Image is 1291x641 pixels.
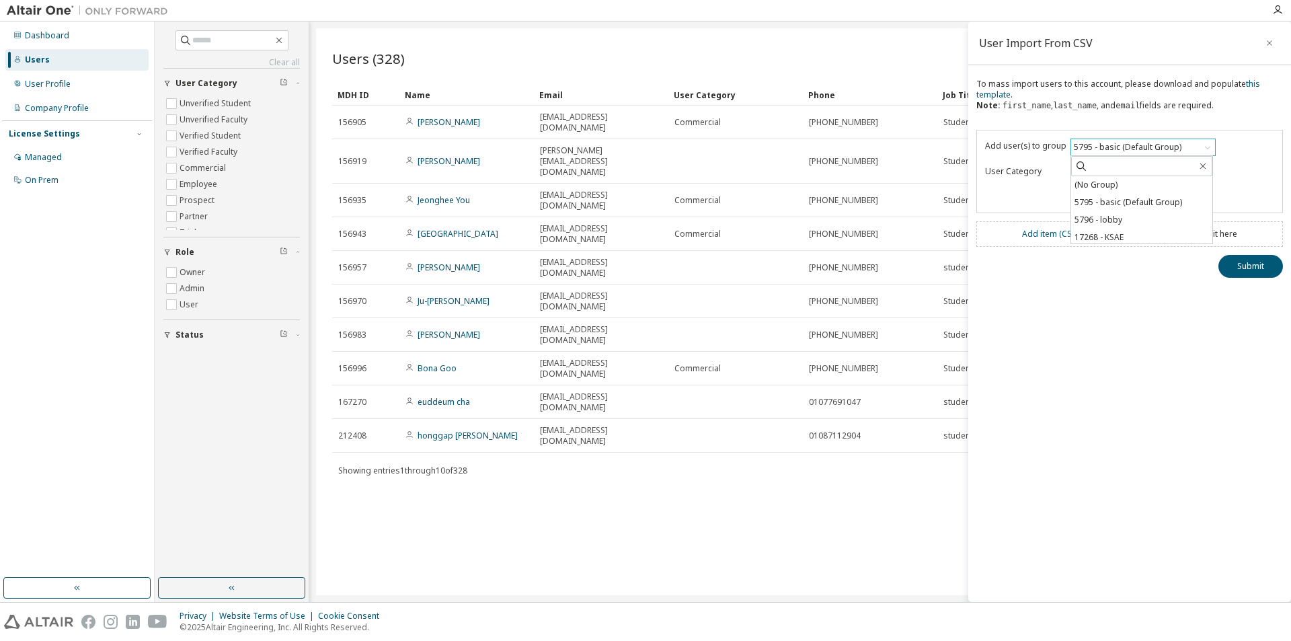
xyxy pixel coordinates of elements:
[1218,255,1283,278] button: Submit
[809,430,861,441] span: 01087112904
[280,330,288,340] span: Clear filter
[338,296,366,307] span: 156970
[943,397,973,408] span: student
[809,195,878,206] span: [PHONE_NUMBER]
[1072,140,1183,155] div: 5795 - basic (Default Group)
[1003,101,1051,110] code: first_name
[540,291,662,312] span: [EMAIL_ADDRESS][DOMAIN_NAME]
[81,615,95,629] img: facebook.svg
[1071,229,1212,246] li: 17268 - KSAE
[943,262,973,273] span: student
[163,57,300,68] a: Clear all
[1053,101,1097,110] code: last_name
[163,69,300,98] button: User Category
[540,145,662,178] span: [PERSON_NAME][EMAIL_ADDRESS][DOMAIN_NAME]
[25,103,89,114] div: Company Profile
[418,430,518,441] a: honggap [PERSON_NAME]
[418,295,490,307] a: Ju-[PERSON_NAME]
[318,611,387,621] div: Cookie Consent
[180,297,201,313] label: User
[418,194,470,206] a: Jeonghee You
[175,247,194,258] span: Role
[338,363,366,374] span: 156996
[674,195,721,206] span: Commercial
[175,78,237,89] span: User Category
[540,223,662,245] span: [EMAIL_ADDRESS][DOMAIN_NAME]
[405,84,529,106] div: Name
[809,262,878,273] span: [PHONE_NUMBER]
[943,195,973,206] span: Student
[985,141,1066,156] div: Add user(s) to group
[180,128,243,144] label: Verified Student
[418,228,498,239] a: [GEOGRAPHIC_DATA]
[163,320,300,350] button: Status
[338,330,366,340] span: 156983
[985,166,1066,196] div: User Category
[180,264,208,280] label: Owner
[674,229,721,239] span: Commercial
[338,397,366,408] span: 167270
[976,79,1283,122] div: To mass import users to this account, please download and populate . , , and fields are required.
[418,116,480,128] a: [PERSON_NAME]
[943,156,973,167] span: Student
[338,262,366,273] span: 156957
[418,329,480,340] a: [PERSON_NAME]
[1022,228,1143,239] a: Add item ( CSV File ) from source
[418,396,470,408] a: euddeum cha
[180,112,250,128] label: Unverified Faculty
[25,54,50,65] div: Users
[943,84,1066,106] div: Job Title
[418,363,457,374] a: Bona Goo
[943,430,973,441] span: student
[943,296,973,307] span: Student
[338,195,366,206] span: 156935
[180,209,210,225] label: Partner
[943,363,973,374] span: Student
[540,425,662,447] span: [EMAIL_ADDRESS][DOMAIN_NAME]
[1022,229,1237,239] div: or drag and drop it here
[25,175,58,186] div: On Prem
[539,84,663,106] div: Email
[180,611,219,621] div: Privacy
[338,430,366,441] span: 212408
[540,112,662,133] span: [EMAIL_ADDRESS][DOMAIN_NAME]
[943,117,973,128] span: Student
[4,615,73,629] img: altair_logo.svg
[809,397,861,408] span: 01077691047
[180,96,253,112] label: Unverified Student
[180,176,220,192] label: Employee
[809,156,878,167] span: [PHONE_NUMBER]
[25,30,69,41] div: Dashboard
[180,144,240,160] label: Verified Faculty
[1071,176,1212,194] li: (No Group)
[976,78,1260,100] a: this template
[280,78,288,89] span: Clear filter
[540,257,662,278] span: [EMAIL_ADDRESS][DOMAIN_NAME]
[25,79,71,89] div: User Profile
[25,152,62,163] div: Managed
[808,84,932,106] div: Phone
[126,615,140,629] img: linkedin.svg
[180,192,217,209] label: Prospect
[175,330,204,340] span: Status
[148,615,167,629] img: youtube.svg
[338,229,366,239] span: 156943
[979,38,1093,48] div: User Import From CSV
[338,156,366,167] span: 156919
[180,160,229,176] label: Commercial
[1071,211,1212,229] li: 5796 - lobby
[180,280,207,297] label: Admin
[338,84,394,106] div: MDH ID
[9,128,80,139] div: License Settings
[540,391,662,413] span: [EMAIL_ADDRESS][DOMAIN_NAME]
[332,49,405,68] span: Users (328)
[540,358,662,379] span: [EMAIL_ADDRESS][DOMAIN_NAME]
[7,4,175,17] img: Altair One
[809,117,878,128] span: [PHONE_NUMBER]
[219,611,318,621] div: Website Terms of Use
[809,330,878,340] span: [PHONE_NUMBER]
[674,84,797,106] div: User Category
[338,117,366,128] span: 156905
[180,225,199,241] label: Trial
[1116,101,1140,110] code: email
